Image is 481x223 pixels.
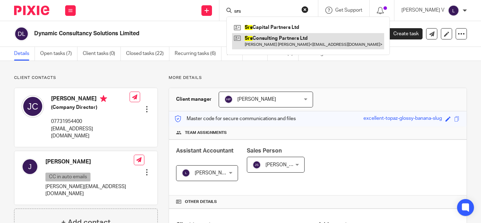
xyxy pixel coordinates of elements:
[224,95,233,104] img: svg%3E
[335,8,362,13] span: Get Support
[176,148,233,154] span: Assistant Accountant
[382,28,423,39] a: Create task
[51,118,130,125] p: 07731954400
[51,104,130,111] h5: (Company Director)
[14,75,158,81] p: Client contacts
[301,6,308,13] button: Clear
[51,125,130,140] p: [EMAIL_ADDRESS][DOMAIN_NAME]
[252,161,261,169] img: svg%3E
[185,130,227,136] span: Team assignments
[14,26,29,41] img: svg%3E
[185,199,217,205] span: Other details
[100,95,107,102] i: Primary
[195,171,238,175] span: [PERSON_NAME] V
[51,95,130,104] h4: [PERSON_NAME]
[169,75,467,81] p: More details
[176,96,212,103] h3: Client manager
[363,115,442,123] div: excellent-topaz-glossy-banana-slug
[126,47,169,61] a: Closed tasks (22)
[45,183,134,198] p: [PERSON_NAME][EMAIL_ADDRESS][DOMAIN_NAME]
[45,173,90,181] p: CC in auto emails
[34,30,304,37] h2: Dynamic Consultancy Solutions Limited
[237,97,276,102] span: [PERSON_NAME]
[175,47,221,61] a: Recurring tasks (6)
[40,47,77,61] a: Open tasks (7)
[448,5,459,16] img: svg%3E
[14,47,35,61] a: Details
[266,162,304,167] span: [PERSON_NAME]
[174,115,296,122] p: Master code for secure communications and files
[45,158,134,166] h4: [PERSON_NAME]
[21,158,38,175] img: svg%3E
[21,95,44,118] img: svg%3E
[233,8,297,15] input: Search
[401,7,444,14] p: [PERSON_NAME] V
[182,169,190,177] img: svg%3E
[14,6,49,15] img: Pixie
[247,148,282,154] span: Sales Person
[83,47,121,61] a: Client tasks (0)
